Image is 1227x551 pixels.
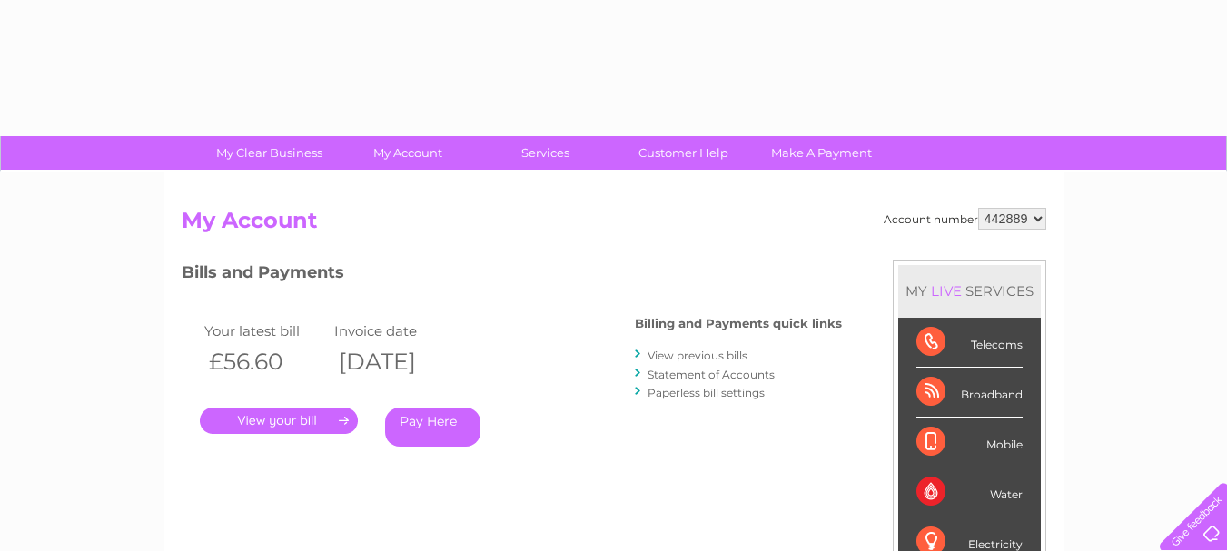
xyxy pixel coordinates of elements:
a: . [200,408,358,434]
td: Invoice date [330,319,460,343]
a: Paperless bill settings [648,386,765,399]
div: Mobile [916,418,1023,467]
a: My Account [332,136,482,170]
td: Your latest bill [200,319,331,343]
div: Account number [884,208,1046,230]
h4: Billing and Payments quick links [635,317,842,330]
th: [DATE] [330,343,460,380]
a: My Clear Business [194,136,344,170]
a: Customer Help [609,136,758,170]
a: Services [470,136,620,170]
h2: My Account [182,208,1046,242]
div: MY SERVICES [898,265,1041,317]
a: Statement of Accounts [648,368,775,381]
h3: Bills and Payments [182,260,842,291]
th: £56.60 [200,343,331,380]
div: LIVE [927,282,965,300]
div: Broadband [916,368,1023,418]
div: Water [916,467,1023,517]
a: Make A Payment [747,136,896,170]
a: View previous bills [648,349,747,362]
a: Pay Here [385,408,480,447]
div: Telecoms [916,318,1023,368]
